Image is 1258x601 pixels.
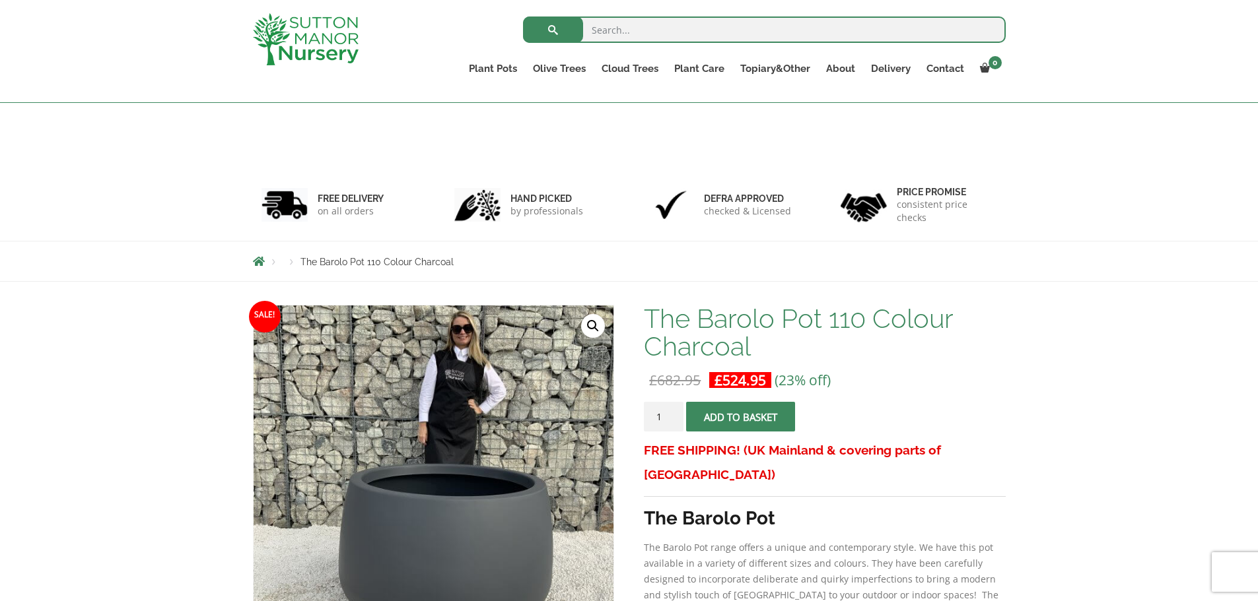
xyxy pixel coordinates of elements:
a: Cloud Trees [594,59,666,78]
a: Topiary&Other [732,59,818,78]
img: 2.jpg [454,188,501,222]
bdi: 524.95 [715,371,766,389]
nav: Breadcrumbs [253,256,1006,267]
span: The Barolo Pot 110 Colour Charcoal [300,257,454,267]
p: by professionals [510,205,583,218]
span: £ [715,371,722,389]
a: Plant Pots [461,59,525,78]
a: Contact [919,59,972,78]
a: Olive Trees [525,59,594,78]
span: £ [649,371,657,389]
h6: Defra approved [704,193,791,205]
a: About [818,59,863,78]
strong: The Barolo Pot [644,507,775,529]
a: Delivery [863,59,919,78]
img: 4.jpg [841,185,887,225]
a: Plant Care [666,59,732,78]
p: on all orders [318,205,384,218]
span: (23% off) [775,371,831,389]
input: Search... [523,16,1006,43]
img: 1.jpg [262,188,308,222]
a: 0 [972,59,1006,78]
h1: The Barolo Pot 110 Colour Charcoal [644,305,1005,360]
span: Sale! [249,301,281,332]
input: Product quantity [644,402,683,431]
img: logo [253,13,359,65]
p: consistent price checks [897,198,997,224]
p: checked & Licensed [704,205,791,218]
h6: hand picked [510,193,583,205]
button: Add to basket [686,402,795,431]
span: 0 [989,56,1002,69]
h6: Price promise [897,186,997,198]
h6: FREE DELIVERY [318,193,384,205]
bdi: 682.95 [649,371,701,389]
img: 3.jpg [648,188,694,222]
a: View full-screen image gallery [581,314,605,338]
h3: FREE SHIPPING! (UK Mainland & covering parts of [GEOGRAPHIC_DATA]) [644,438,1005,487]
